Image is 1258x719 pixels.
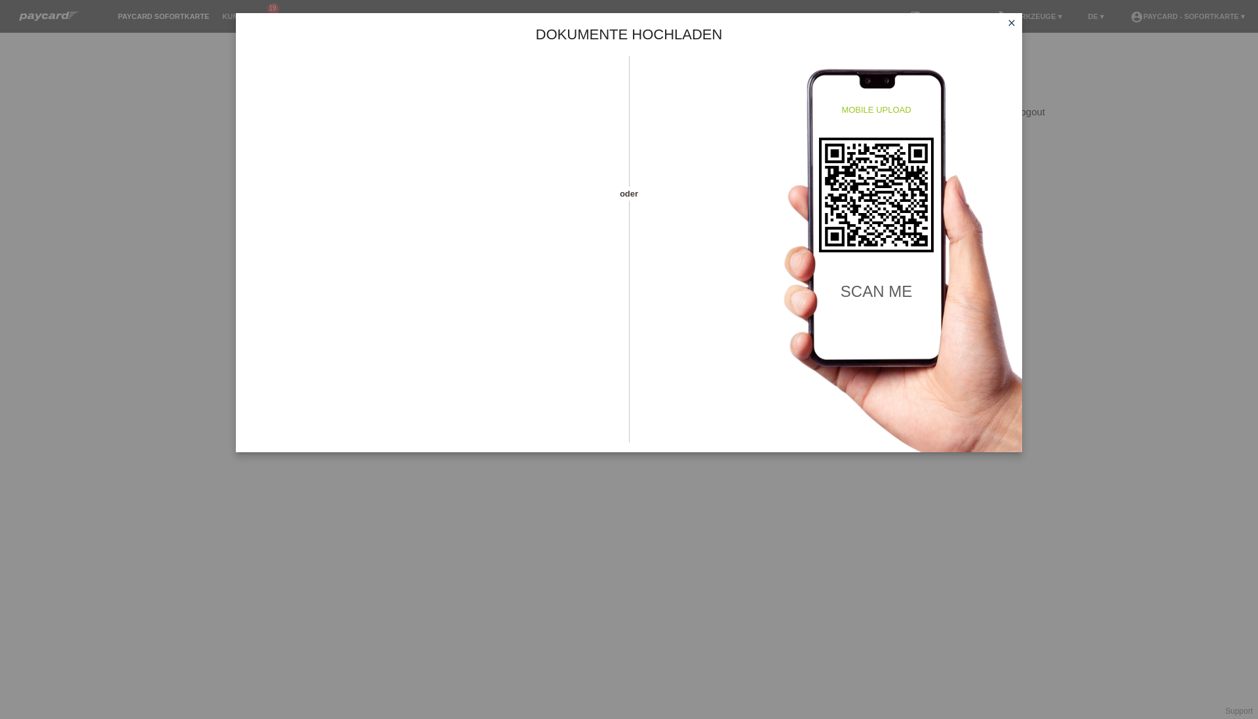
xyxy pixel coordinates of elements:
[256,88,606,416] iframe: Upload
[819,105,934,115] h4: mobile upload
[236,26,1022,43] h1: Dokumente hochladen
[1003,16,1020,31] a: close
[1006,18,1017,28] i: close
[819,285,934,305] h2: scan me
[606,187,652,201] span: oder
